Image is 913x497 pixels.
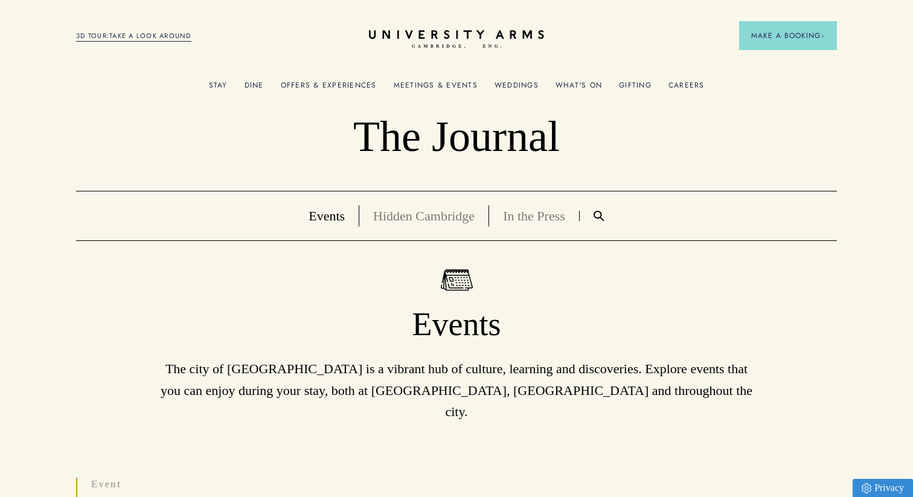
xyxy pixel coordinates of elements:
a: Gifting [619,81,652,97]
a: What's On [556,81,602,97]
a: Search [580,211,618,221]
a: Dine [245,81,264,97]
img: Arrow icon [821,34,825,38]
a: Hidden Cambridge [373,208,475,223]
p: The Journal [76,111,837,163]
button: Make a BookingArrow icon [739,21,837,50]
a: 3D TOUR:TAKE A LOOK AROUND [76,31,191,42]
span: Make a Booking [751,30,825,41]
a: Offers & Experiences [281,81,377,97]
p: event [91,478,345,491]
a: Weddings [495,81,539,97]
img: Events [441,269,473,291]
a: Careers [668,81,705,97]
a: In the Press [503,208,565,223]
h1: Events [76,305,837,345]
a: Stay [209,81,228,97]
a: Home [369,30,544,49]
a: Events [309,208,345,223]
a: Privacy [853,479,913,497]
p: The city of [GEOGRAPHIC_DATA] is a vibrant hub of culture, learning and discoveries. Explore even... [155,358,758,422]
img: Privacy [862,483,871,493]
img: Search [594,211,604,221]
a: Meetings & Events [394,81,478,97]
